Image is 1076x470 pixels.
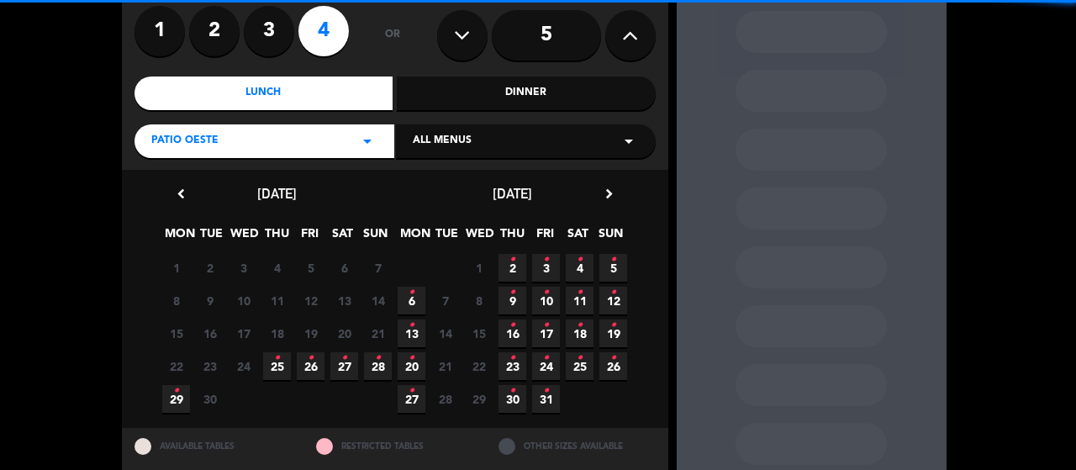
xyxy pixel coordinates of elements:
span: SAT [564,224,592,251]
i: arrow_drop_down [619,131,639,151]
i: • [509,312,515,339]
span: MON [165,224,193,251]
span: 15 [162,319,190,347]
span: 16 [498,319,526,347]
span: 28 [364,352,392,380]
span: 2 [196,254,224,282]
span: 31 [532,385,560,413]
div: Lunch [134,77,393,110]
span: 27 [330,352,358,380]
span: 5 [297,254,324,282]
span: 22 [162,352,190,380]
i: • [308,345,314,372]
span: 22 [465,352,493,380]
span: 13 [330,287,358,314]
span: 30 [498,385,526,413]
i: • [341,345,347,372]
div: OTHER SIZES AVAILABLE [486,428,668,464]
label: 3 [244,6,294,56]
span: 5 [599,254,627,282]
i: • [173,378,179,404]
i: • [409,312,414,339]
div: AVAILABLE TABLES [122,428,304,464]
span: 4 [566,254,593,282]
div: or [366,6,420,65]
span: 26 [599,352,627,380]
span: 19 [297,319,324,347]
i: • [577,246,583,273]
i: • [577,279,583,306]
span: 24 [532,352,560,380]
span: 1 [465,254,493,282]
i: • [509,345,515,372]
i: • [610,312,616,339]
span: 9 [196,287,224,314]
label: 2 [189,6,240,56]
span: 17 [532,319,560,347]
i: • [409,279,414,306]
span: 11 [263,287,291,314]
span: 12 [297,287,324,314]
span: 16 [196,319,224,347]
span: 13 [398,319,425,347]
span: FRI [296,224,324,251]
span: WED [466,224,493,251]
span: [DATE] [493,185,532,202]
span: 28 [431,385,459,413]
span: 26 [297,352,324,380]
span: 18 [566,319,593,347]
span: 29 [162,385,190,413]
i: • [409,345,414,372]
i: • [375,345,381,372]
span: THU [498,224,526,251]
span: 25 [566,352,593,380]
span: 15 [465,319,493,347]
i: • [509,378,515,404]
span: THU [263,224,291,251]
span: 3 [229,254,257,282]
i: chevron_left [172,185,190,203]
div: RESTRICTED TABLES [303,428,486,464]
span: 1 [162,254,190,282]
span: 20 [398,352,425,380]
span: 29 [465,385,493,413]
label: 4 [298,6,349,56]
span: 2 [498,254,526,282]
span: 8 [162,287,190,314]
span: 21 [431,352,459,380]
span: SAT [329,224,356,251]
span: 4 [263,254,291,282]
span: SUN [597,224,625,251]
span: 6 [330,254,358,282]
span: 25 [263,352,291,380]
i: • [543,378,549,404]
span: TUE [433,224,461,251]
label: 1 [134,6,185,56]
span: MON [400,224,428,251]
span: 21 [364,319,392,347]
span: 3 [532,254,560,282]
i: chevron_right [600,185,618,203]
span: 24 [229,352,257,380]
span: SUN [361,224,389,251]
i: • [274,345,280,372]
span: WED [230,224,258,251]
span: 9 [498,287,526,314]
i: • [509,279,515,306]
i: • [577,345,583,372]
i: • [543,279,549,306]
span: All menus [413,133,472,150]
span: 30 [196,385,224,413]
i: • [543,312,549,339]
i: • [610,279,616,306]
span: [DATE] [257,185,297,202]
span: 27 [398,385,425,413]
span: 19 [599,319,627,347]
span: 18 [263,319,291,347]
i: • [610,345,616,372]
span: TUE [198,224,225,251]
i: • [509,246,515,273]
span: 14 [364,287,392,314]
span: 23 [498,352,526,380]
div: Dinner [397,77,656,110]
